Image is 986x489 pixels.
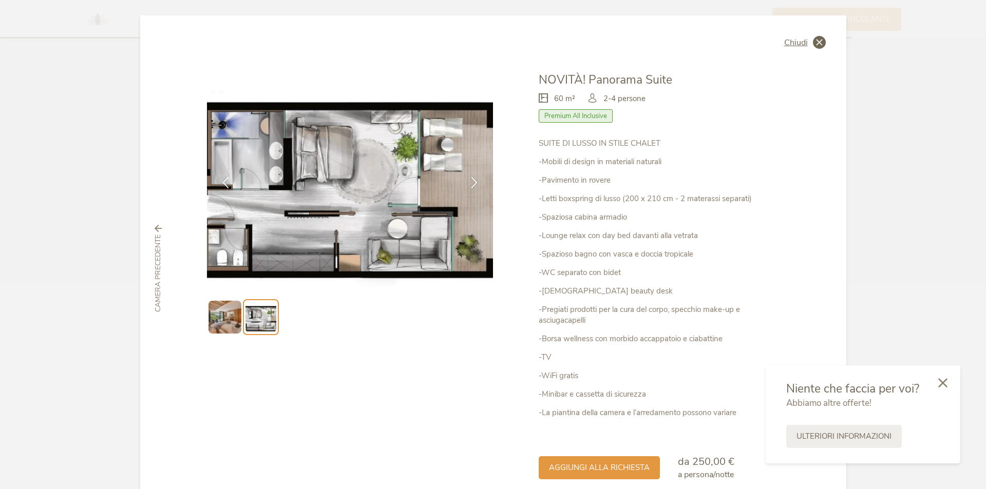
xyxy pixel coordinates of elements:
[554,93,575,104] span: 60 m²
[153,234,163,312] span: Camera precedente
[539,267,779,278] p: -WC separato con bidet
[539,157,779,167] p: -Mobili di design in materiali naturali
[539,109,613,123] span: Premium All Inclusive
[539,138,779,149] p: SUITE DI LUSSO IN STILE CHALET
[786,381,919,397] span: Niente che faccia per voi?
[786,425,902,448] a: Ulteriori informazioni
[786,397,871,409] span: Abbiamo altre offerte!
[539,175,779,186] p: -Pavimento in rovere
[539,249,779,260] p: -Spazioso bagno con vasca e doccia tropicale
[539,193,779,204] p: -Letti boxspring di lusso (200 x 210 cm - 2 materassi separati)
[207,72,494,286] img: NOVITÀ! Panorama Suite
[784,38,808,47] span: Chiudi
[539,230,779,241] p: -Lounge relax con day bed davanti alla vetrata
[539,212,779,223] p: -Spaziosa cabina armadio
[603,93,646,104] span: 2-4 persone
[539,72,672,88] span: NOVITÀ! Panorama Suite
[797,431,892,442] span: Ulteriori informazioni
